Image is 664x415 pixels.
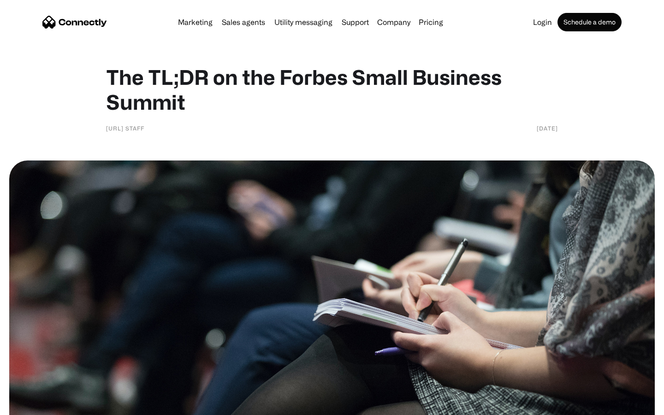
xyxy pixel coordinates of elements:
[18,399,55,412] ul: Language list
[529,18,556,26] a: Login
[106,124,144,133] div: [URL] Staff
[271,18,336,26] a: Utility messaging
[9,399,55,412] aside: Language selected: English
[557,13,622,31] a: Schedule a demo
[338,18,373,26] a: Support
[377,16,410,29] div: Company
[42,15,107,29] a: home
[415,18,447,26] a: Pricing
[537,124,558,133] div: [DATE]
[174,18,216,26] a: Marketing
[218,18,269,26] a: Sales agents
[106,65,558,114] h1: The TL;DR on the Forbes Small Business Summit
[374,16,413,29] div: Company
